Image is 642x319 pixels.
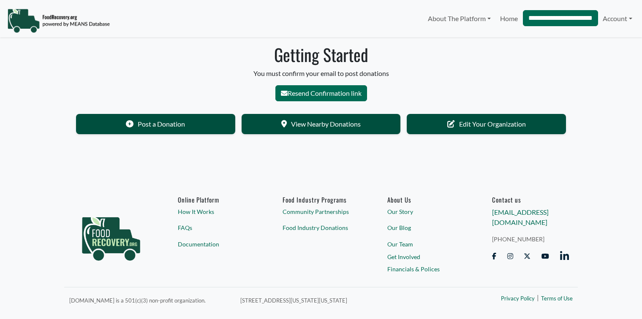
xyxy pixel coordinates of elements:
a: [PHONE_NUMBER] [492,235,569,243]
p: [STREET_ADDRESS][US_STATE][US_STATE] [240,295,444,305]
a: How It Works [178,207,255,216]
a: Our Blog [387,223,465,232]
h6: Contact us [492,196,569,203]
h1: Getting Started [47,44,595,65]
a: Our Story [387,207,465,216]
a: Community Partnerships [283,207,360,216]
a: Account [598,10,637,27]
a: Get Involved [387,252,465,261]
a: Terms of Use [541,295,573,303]
span: | [537,293,539,303]
a: View Nearby Donations [242,114,401,134]
p: You must confirm your email to post donations [47,68,595,78]
a: FAQs [178,223,255,232]
h6: Food Industry Programs [283,196,360,203]
a: Food Industry Donations [283,223,360,232]
a: About Us [387,196,465,203]
h6: Online Platform [178,196,255,203]
a: Post a Donation [76,114,235,134]
a: Documentation [178,240,255,249]
img: NavigationLogo_FoodRecovery-91c16205cd0af1ed486a0f1a7774a6544ea792ac00100771e7dd3ec7c0e58e41.png [7,8,110,33]
button: Resend Confirmation link [275,85,367,101]
a: Home [495,10,522,27]
a: Financials & Polices [387,265,465,273]
img: food_recovery_green_logo-76242d7a27de7ed26b67be613a865d9c9037ba317089b267e0515145e5e51427.png [73,196,149,276]
a: Privacy Policy [501,295,535,303]
p: [DOMAIN_NAME] is a 501(c)(3) non-profit organization. [69,295,230,305]
a: Edit Your Organization [407,114,566,134]
a: Our Team [387,240,465,249]
a: About The Platform [423,10,495,27]
a: [EMAIL_ADDRESS][DOMAIN_NAME] [492,208,549,226]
